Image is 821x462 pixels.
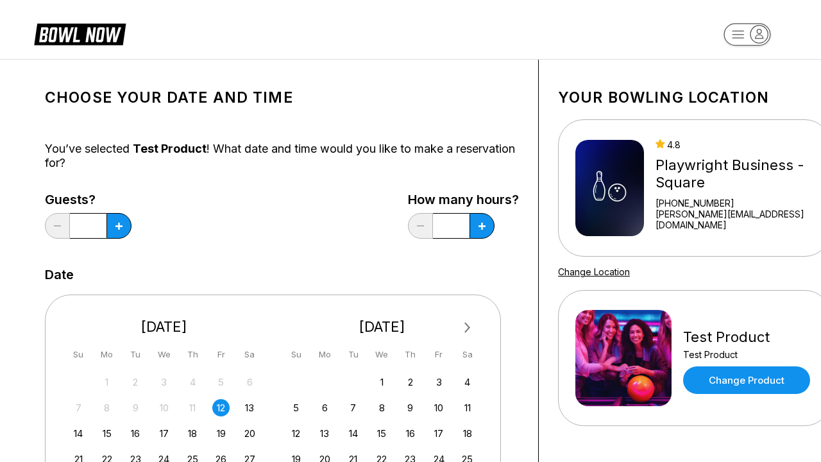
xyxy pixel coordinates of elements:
[184,373,201,391] div: Not available Thursday, September 4th, 2025
[155,346,173,363] div: We
[459,399,476,416] div: Choose Saturday, October 11th, 2025
[459,373,476,391] div: Choose Saturday, October 4th, 2025
[459,346,476,363] div: Sa
[287,399,305,416] div: Choose Sunday, October 5th, 2025
[430,346,448,363] div: Fr
[98,346,115,363] div: Mo
[459,425,476,442] div: Choose Saturday, October 18th, 2025
[344,346,362,363] div: Tu
[575,310,672,406] img: Test Product
[656,157,813,191] div: Playwright Business - Square
[408,193,519,207] label: How many hours?
[127,399,144,416] div: Not available Tuesday, September 9th, 2025
[283,318,482,336] div: [DATE]
[683,366,810,394] a: Change Product
[212,425,230,442] div: Choose Friday, September 19th, 2025
[45,142,519,170] div: You’ve selected ! What date and time would you like to make a reservation for?
[558,266,630,277] a: Change Location
[402,346,419,363] div: Th
[344,399,362,416] div: Choose Tuesday, October 7th, 2025
[241,373,258,391] div: Not available Saturday, September 6th, 2025
[683,349,810,360] div: Test Product
[65,318,264,336] div: [DATE]
[656,198,813,209] div: [PHONE_NUMBER]
[373,425,391,442] div: Choose Wednesday, October 15th, 2025
[45,89,519,107] h1: Choose your Date and time
[127,373,144,391] div: Not available Tuesday, September 2nd, 2025
[241,425,258,442] div: Choose Saturday, September 20th, 2025
[430,399,448,416] div: Choose Friday, October 10th, 2025
[402,425,419,442] div: Choose Thursday, October 16th, 2025
[402,399,419,416] div: Choose Thursday, October 9th, 2025
[656,139,813,150] div: 4.8
[155,399,173,416] div: Not available Wednesday, September 10th, 2025
[70,399,87,416] div: Not available Sunday, September 7th, 2025
[241,346,258,363] div: Sa
[287,346,305,363] div: Su
[316,425,334,442] div: Choose Monday, October 13th, 2025
[373,373,391,391] div: Choose Wednesday, October 1st, 2025
[155,425,173,442] div: Choose Wednesday, September 17th, 2025
[316,346,334,363] div: Mo
[373,346,391,363] div: We
[184,399,201,416] div: Not available Thursday, September 11th, 2025
[212,373,230,391] div: Not available Friday, September 5th, 2025
[127,425,144,442] div: Choose Tuesday, September 16th, 2025
[98,399,115,416] div: Not available Monday, September 8th, 2025
[70,425,87,442] div: Choose Sunday, September 14th, 2025
[656,209,813,230] a: [PERSON_NAME][EMAIL_ADDRESS][DOMAIN_NAME]
[430,373,448,391] div: Choose Friday, October 3rd, 2025
[683,329,810,346] div: Test Product
[45,193,131,207] label: Guests?
[430,425,448,442] div: Choose Friday, October 17th, 2025
[212,346,230,363] div: Fr
[98,425,115,442] div: Choose Monday, September 15th, 2025
[344,425,362,442] div: Choose Tuesday, October 14th, 2025
[212,399,230,416] div: Choose Friday, September 12th, 2025
[457,318,478,338] button: Next Month
[575,140,644,236] img: Playwright Business - Square
[241,399,258,416] div: Choose Saturday, September 13th, 2025
[45,268,74,282] label: Date
[184,346,201,363] div: Th
[133,142,207,155] span: Test Product
[98,373,115,391] div: Not available Monday, September 1st, 2025
[155,373,173,391] div: Not available Wednesday, September 3rd, 2025
[184,425,201,442] div: Choose Thursday, September 18th, 2025
[287,425,305,442] div: Choose Sunday, October 12th, 2025
[316,399,334,416] div: Choose Monday, October 6th, 2025
[70,346,87,363] div: Su
[373,399,391,416] div: Choose Wednesday, October 8th, 2025
[127,346,144,363] div: Tu
[402,373,419,391] div: Choose Thursday, October 2nd, 2025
